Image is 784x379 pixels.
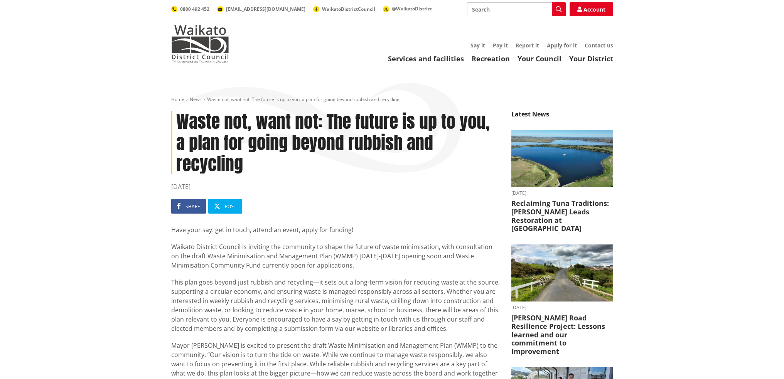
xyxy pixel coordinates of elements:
[171,182,500,191] time: [DATE]
[511,111,613,122] h5: Latest News
[516,42,539,49] a: Report it
[207,96,400,103] span: Waste not, want not: The future is up to you, a plan for going beyond rubbish and recycling
[493,42,508,49] a: Pay it
[217,6,305,12] a: [EMAIL_ADDRESS][DOMAIN_NAME]
[472,54,510,63] a: Recreation
[511,305,613,310] time: [DATE]
[225,203,236,210] span: Post
[511,199,613,232] h3: Reclaiming Tuna Traditions: [PERSON_NAME] Leads Restoration at [GEOGRAPHIC_DATA]
[208,199,242,214] a: Post
[171,278,500,333] p: This plan goes beyond just rubbish and recycling—it sets out a long-term vision for reducing wast...
[226,6,305,12] span: [EMAIL_ADDRESS][DOMAIN_NAME]
[518,54,561,63] a: Your Council
[388,54,464,63] a: Services and facilities
[585,42,613,49] a: Contact us
[171,96,184,103] a: Home
[171,199,206,214] a: Share
[511,244,613,302] img: PR-21222 Huia Road Relience Munro Road Bridge
[190,96,202,103] a: News
[511,130,613,233] a: [DATE] Reclaiming Tuna Traditions: [PERSON_NAME] Leads Restoration at [GEOGRAPHIC_DATA]
[547,42,577,49] a: Apply for it
[470,42,485,49] a: Say it
[171,6,209,12] a: 0800 492 452
[383,5,432,12] a: @WaikatoDistrict
[171,96,613,103] nav: breadcrumb
[180,6,209,12] span: 0800 492 452
[570,2,613,16] a: Account
[171,242,500,270] p: Waikato District Council is inviting the community to shape the future of waste minimisation, wit...
[511,191,613,195] time: [DATE]
[392,5,432,12] span: @WaikatoDistrict
[171,25,229,63] img: Waikato District Council - Te Kaunihera aa Takiwaa o Waikato
[569,54,613,63] a: Your District
[322,6,375,12] span: WaikatoDistrictCouncil
[511,130,613,187] img: Lake Waahi (Lake Puketirini in the foreground)
[467,2,566,16] input: Search input
[511,244,613,355] a: [DATE] [PERSON_NAME] Road Resilience Project: Lessons learned and our commitment to improvement
[313,6,375,12] a: WaikatoDistrictCouncil
[185,203,200,210] span: Share
[171,111,500,175] h1: Waste not, want not: The future is up to you, a plan for going beyond rubbish and recycling
[511,314,613,355] h3: [PERSON_NAME] Road Resilience Project: Lessons learned and our commitment to improvement
[171,225,500,234] p: Have your say: get in touch, attend an event, apply for funding!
